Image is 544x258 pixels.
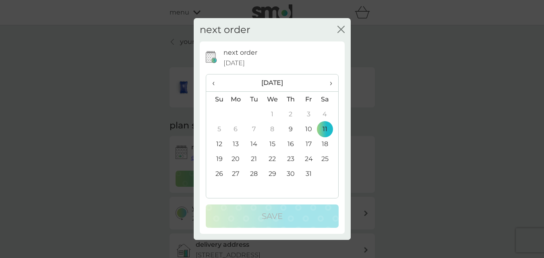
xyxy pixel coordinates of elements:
[227,122,245,136] td: 6
[263,136,281,151] td: 15
[206,122,227,136] td: 5
[263,107,281,122] td: 1
[318,151,338,166] td: 25
[300,107,318,122] td: 3
[263,122,281,136] td: 8
[318,136,338,151] td: 18
[227,166,245,181] td: 27
[263,92,281,107] th: We
[227,92,245,107] th: Mo
[263,166,281,181] td: 29
[227,136,245,151] td: 13
[245,122,263,136] td: 7
[206,92,227,107] th: Su
[206,204,339,228] button: Save
[281,136,300,151] td: 16
[318,107,338,122] td: 4
[245,92,263,107] th: Tu
[281,107,300,122] td: 2
[227,74,318,92] th: [DATE]
[300,166,318,181] td: 31
[300,136,318,151] td: 17
[262,210,283,223] p: Save
[281,151,300,166] td: 23
[223,47,257,58] p: next order
[200,24,250,36] h2: next order
[318,92,338,107] th: Sa
[281,122,300,136] td: 9
[324,74,332,91] span: ›
[227,151,245,166] td: 20
[212,74,221,91] span: ‹
[206,136,227,151] td: 12
[300,122,318,136] td: 10
[281,166,300,181] td: 30
[337,26,345,34] button: close
[245,166,263,181] td: 28
[206,151,227,166] td: 19
[281,92,300,107] th: Th
[318,122,338,136] td: 11
[300,151,318,166] td: 24
[245,151,263,166] td: 21
[223,58,245,68] span: [DATE]
[245,136,263,151] td: 14
[300,92,318,107] th: Fr
[206,166,227,181] td: 26
[263,151,281,166] td: 22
